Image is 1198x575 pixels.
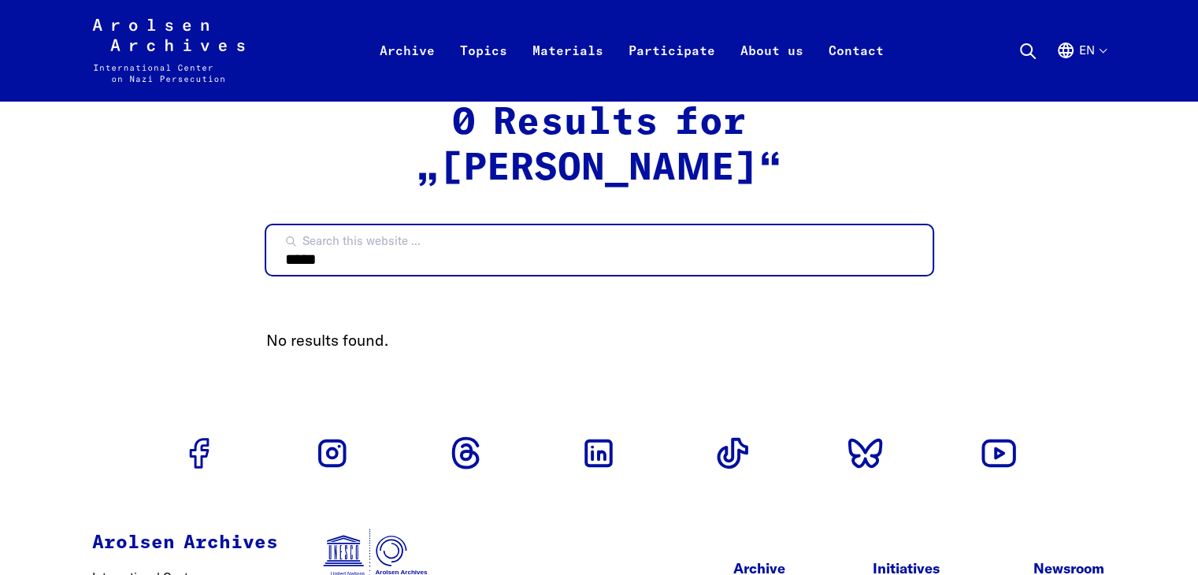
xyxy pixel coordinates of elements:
a: Materials [520,38,616,101]
a: Participate [616,38,728,101]
a: Go to Threads profile [440,428,491,478]
a: Go to Bluesky profile [840,428,891,478]
strong: Arolsen Archives [92,533,278,552]
p: No results found. [266,328,933,352]
a: Archive [367,38,447,101]
a: Go to Youtube profile [974,428,1024,478]
a: Go to Linkedin profile [573,428,624,478]
nav: Primary [367,19,896,82]
a: Topics [447,38,520,101]
a: About us [728,38,816,101]
h2: 0 Results for „[PERSON_NAME]“ [266,101,933,191]
button: English, language selection [1056,41,1106,98]
a: Contact [816,38,896,101]
a: Go to Instagram profile [307,428,358,478]
a: Go to Facebook profile [174,428,224,478]
a: Go to Tiktok profile [707,428,758,478]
